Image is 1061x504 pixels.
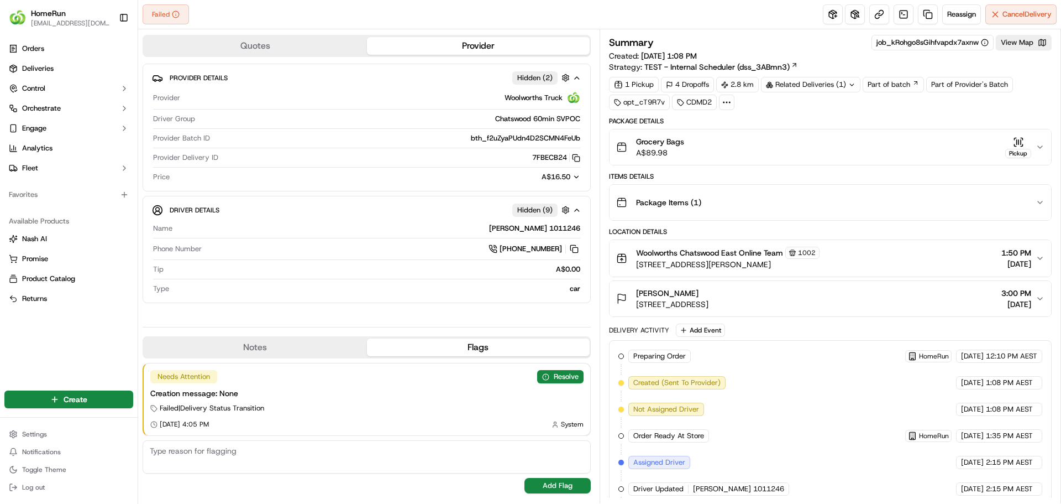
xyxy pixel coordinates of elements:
h3: Summary [609,38,654,48]
span: Tip [153,264,164,274]
span: Package Items ( 1 ) [636,197,701,208]
span: Orders [22,44,44,54]
button: A$16.50 [483,172,580,182]
div: 1 Pickup [609,77,659,92]
span: [DATE] [961,458,984,467]
a: 💻API Documentation [89,156,182,176]
span: Driver Details [170,206,219,215]
div: Strategy: [609,61,798,72]
div: opt_cT9R7v [609,95,670,110]
span: Nash AI [22,234,47,244]
button: View Map [996,35,1052,50]
span: Provider Delivery ID [153,153,218,163]
span: 3:00 PM [1001,288,1031,299]
span: API Documentation [104,160,177,172]
span: bth_f2uZyaPUdn4D2SCMN4FeUb [471,133,580,143]
button: Quotes [144,37,367,55]
span: Name [153,224,172,233]
a: TEST - Internal Scheduler (dss_3ABmn3) [644,61,798,72]
button: Notes [144,339,367,356]
span: HomeRun [919,432,949,440]
div: Creation message: None [150,388,584,399]
p: Welcome 👋 [11,44,201,62]
span: Engage [22,123,46,133]
button: Failed [143,4,189,24]
div: CDMD2 [672,95,717,110]
span: Fleet [22,163,38,173]
button: Fleet [4,159,133,177]
span: 12:10 PM AEST [986,351,1037,361]
span: Created: [609,50,697,61]
span: Settings [22,430,47,439]
img: HomeRun [9,9,27,27]
span: Driver Group [153,114,195,124]
span: 1:08 PM AEST [986,378,1033,388]
button: Add Event [676,324,725,337]
div: Start new chat [38,106,181,117]
button: job_kRohgo8sGihfvapdx7axnw [876,38,989,48]
button: HomeRun [31,8,66,19]
button: Control [4,80,133,97]
span: System [561,420,584,429]
span: Preparing Order [633,351,686,361]
span: Pylon [110,188,134,196]
a: Promise [9,254,129,264]
div: Favorites [4,186,133,204]
a: Powered byPylon [78,187,134,196]
span: Control [22,84,45,93]
button: [PERSON_NAME][STREET_ADDRESS]3:00 PM[DATE] [610,281,1051,316]
span: Deliveries [22,64,54,74]
span: Chatswood 60min SVPOC [495,114,580,124]
div: 💻 [93,162,102,170]
span: Price [153,172,170,182]
button: Grocery BagsA$89.98Pickup [610,129,1051,165]
img: ww.png [567,91,580,105]
button: CancelDelivery [985,4,1057,24]
button: Engage [4,119,133,137]
div: car [174,284,580,294]
span: TEST - Internal Scheduler (dss_3ABmn3) [644,61,790,72]
span: A$89.98 [636,147,684,158]
button: Nash AI [4,230,133,248]
button: [EMAIL_ADDRESS][DOMAIN_NAME] [31,19,110,28]
button: Provider [367,37,590,55]
a: Product Catalog [9,274,129,284]
span: Toggle Theme [22,465,66,474]
span: 1:50 PM [1001,247,1031,258]
button: Hidden (2) [512,71,572,85]
div: We're available if you need us! [38,117,140,126]
span: HomeRun [919,352,949,361]
div: Items Details [609,172,1052,181]
span: Create [64,394,87,405]
a: Nash AI [9,234,129,244]
span: Failed | Delivery Status Transition [160,403,264,413]
button: Product Catalog [4,270,133,288]
button: Toggle Theme [4,462,133,477]
span: [DATE] [961,351,984,361]
button: Woolworths Chatswood East Online Team1002[STREET_ADDRESS][PERSON_NAME]1:50 PM[DATE] [610,240,1051,277]
a: Deliveries [4,60,133,77]
span: Cancel Delivery [1002,9,1052,19]
button: HomeRunHomeRun[EMAIL_ADDRESS][DOMAIN_NAME] [4,4,114,31]
div: A$0.00 [168,264,580,274]
a: Orders [4,40,133,58]
span: Promise [22,254,48,264]
button: Pickup [1005,137,1031,158]
span: Knowledge Base [22,160,85,172]
span: [DATE] [961,378,984,388]
button: Promise [4,250,133,268]
span: Product Catalog [22,274,75,284]
img: 1736555255976-a54dd68f-1ca7-489b-9aae-adbdc363a1c4 [11,106,31,126]
span: Reassign [947,9,976,19]
span: Type [153,284,169,294]
div: Available Products [4,212,133,230]
span: [DATE] [1001,258,1031,269]
span: [PERSON_NAME] 1011246 [693,484,784,494]
a: Returns [9,294,129,304]
span: Grocery Bags [636,136,684,147]
div: Delivery Activity [609,326,669,335]
span: Orchestrate [22,103,61,113]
